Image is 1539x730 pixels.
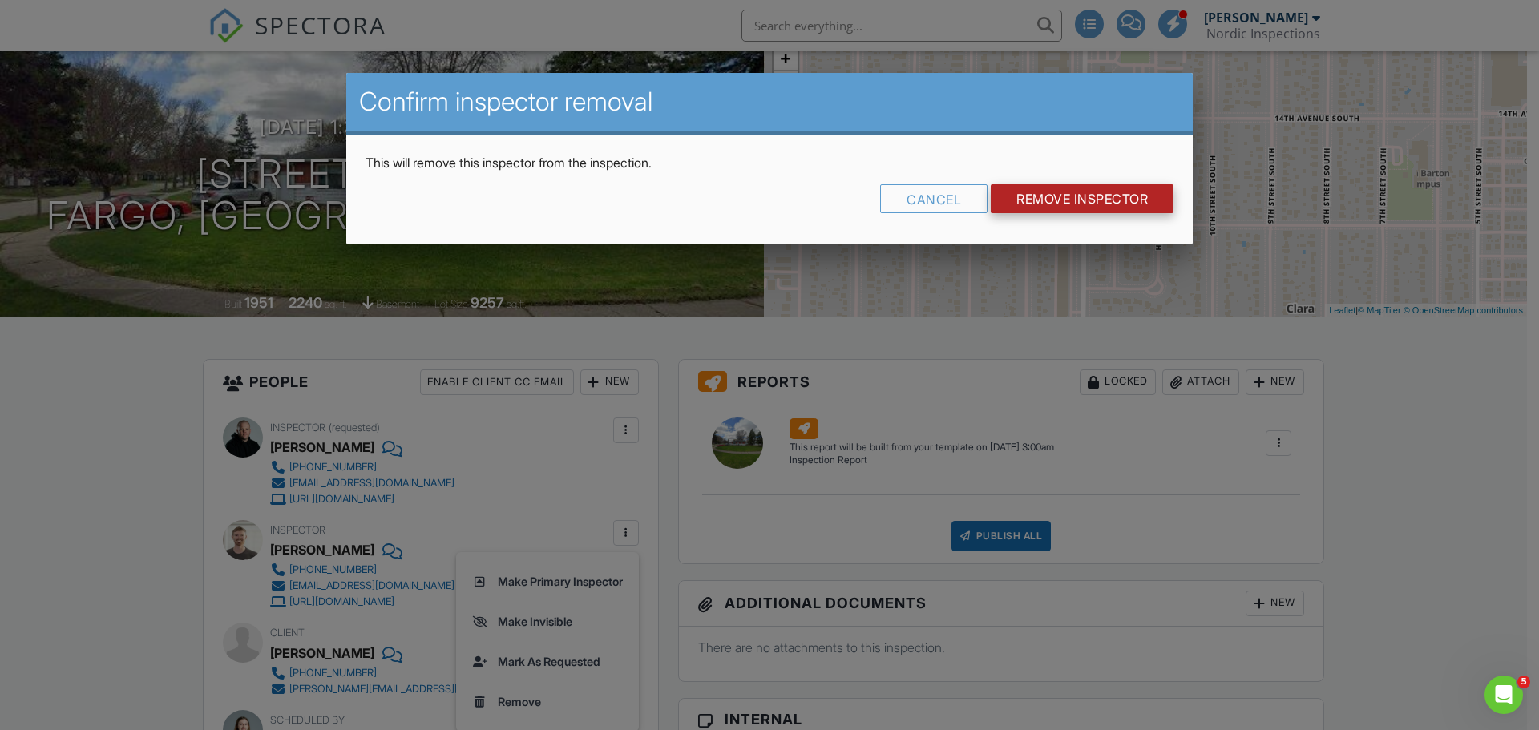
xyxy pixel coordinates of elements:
[359,86,1180,118] h2: Confirm inspector removal
[880,184,988,213] div: Cancel
[991,184,1173,213] input: Remove Inspector
[366,154,1173,171] p: This will remove this inspector from the inspection.
[1484,676,1523,714] iframe: Intercom live chat
[1517,676,1530,688] span: 5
